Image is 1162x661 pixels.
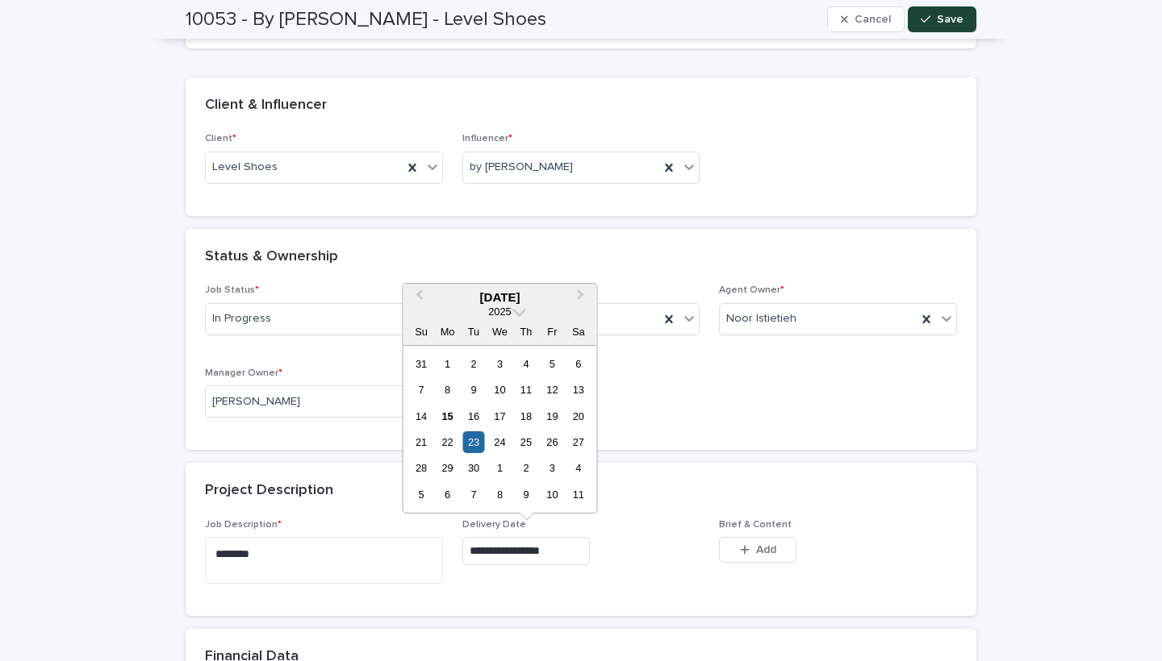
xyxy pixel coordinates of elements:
[567,379,589,401] div: Choose Saturday, September 13th, 2025
[410,457,432,479] div: Choose Sunday, September 28th, 2025
[410,405,432,427] div: Choose Sunday, September 14th, 2025
[205,482,333,500] h2: Project Description
[515,321,537,343] div: Th
[404,285,430,311] button: Previous Month
[541,379,563,401] div: Choose Friday, September 12th, 2025
[437,379,458,401] div: Choose Monday, September 8th, 2025
[410,321,432,343] div: Su
[541,457,563,479] div: Choose Friday, October 3rd, 2025
[462,520,526,530] span: Delivery Date
[212,159,278,176] span: Level Shoes
[205,97,327,114] h2: Client & Influencer
[515,431,537,453] div: Choose Thursday, September 25th, 2025
[719,285,784,295] span: Agent Owner
[515,405,537,427] div: Choose Thursday, September 18th, 2025
[726,310,796,327] span: Noor Istietieh
[437,457,458,479] div: Choose Monday, September 29th, 2025
[437,484,458,505] div: Choose Monday, October 6th, 2025
[462,484,484,505] div: Choose Tuesday, October 7th, 2025
[489,379,511,401] div: Choose Wednesday, September 10th, 2025
[719,537,796,563] button: Add
[489,353,511,375] div: Choose Wednesday, September 3rd, 2025
[437,431,458,453] div: Choose Monday, September 22nd, 2025
[567,457,589,479] div: Choose Saturday, October 4th, 2025
[437,405,458,427] div: Choose Monday, September 15th, 2025
[437,321,458,343] div: Mo
[205,285,259,295] span: Job Status
[488,306,511,318] span: 2025
[437,353,458,375] div: Choose Monday, September 1st, 2025
[410,431,432,453] div: Choose Sunday, September 21st, 2025
[567,405,589,427] div: Choose Saturday, September 20th, 2025
[570,285,596,311] button: Next Month
[756,544,776,555] span: Add
[186,8,546,31] h2: 10053 - By [PERSON_NAME] - Level Shoes
[515,353,537,375] div: Choose Thursday, September 4th, 2025
[212,310,271,327] span: In Progress
[462,353,484,375] div: Choose Tuesday, September 2nd, 2025
[908,6,976,32] button: Save
[462,431,484,453] div: Choose Tuesday, September 23rd, 2025
[541,321,563,343] div: Fr
[719,520,792,530] span: Brief & Content
[855,14,891,25] span: Cancel
[462,134,512,143] span: Influencer
[462,457,484,479] div: Choose Tuesday, September 30th, 2025
[403,290,596,305] div: [DATE]
[515,484,537,505] div: Choose Thursday, October 9th, 2025
[541,405,563,427] div: Choose Friday, September 19th, 2025
[408,351,591,508] div: month 2025-09
[462,405,484,427] div: Choose Tuesday, September 16th, 2025
[541,431,563,453] div: Choose Friday, September 26th, 2025
[541,484,563,505] div: Choose Friday, October 10th, 2025
[515,457,537,479] div: Choose Thursday, October 2nd, 2025
[827,6,905,32] button: Cancel
[489,484,511,505] div: Choose Wednesday, October 8th, 2025
[410,484,432,505] div: Choose Sunday, October 5th, 2025
[567,321,589,343] div: Sa
[567,431,589,453] div: Choose Saturday, September 27th, 2025
[462,321,484,343] div: Tu
[567,484,589,505] div: Choose Saturday, October 11th, 2025
[489,431,511,453] div: Choose Wednesday, September 24th, 2025
[541,353,563,375] div: Choose Friday, September 5th, 2025
[410,353,432,375] div: Choose Sunday, August 31st, 2025
[205,520,282,530] span: Job Description
[205,134,236,143] span: Client
[212,393,300,410] span: [PERSON_NAME]
[937,14,963,25] span: Save
[470,159,573,176] span: by [PERSON_NAME]
[205,368,282,378] span: Manager Owner
[410,379,432,401] div: Choose Sunday, September 7th, 2025
[489,457,511,479] div: Choose Wednesday, October 1st, 2025
[567,353,589,375] div: Choose Saturday, September 6th, 2025
[515,379,537,401] div: Choose Thursday, September 11th, 2025
[489,321,511,343] div: We
[489,405,511,427] div: Choose Wednesday, September 17th, 2025
[205,248,338,266] h2: Status & Ownership
[462,379,484,401] div: Choose Tuesday, September 9th, 2025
